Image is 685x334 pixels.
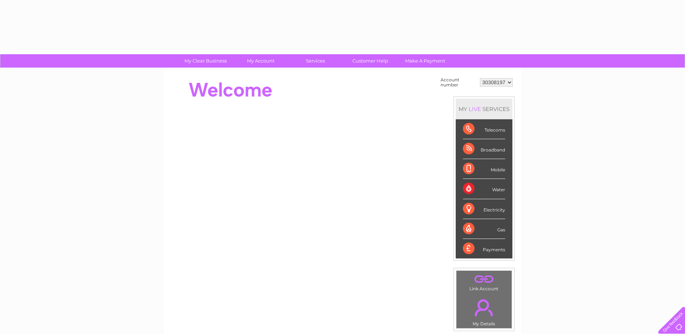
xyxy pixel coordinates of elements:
div: Electricity [463,199,505,219]
td: Account number [439,76,478,89]
a: . [458,273,510,285]
div: Mobile [463,159,505,179]
a: . [458,295,510,320]
div: MY SERVICES [456,99,512,119]
td: My Details [456,293,512,329]
div: Water [463,179,505,199]
a: My Account [231,54,290,68]
div: Telecoms [463,119,505,139]
div: LIVE [467,106,482,112]
a: Services [286,54,345,68]
td: Link Account [456,270,512,293]
div: Payments [463,239,505,258]
a: Make A Payment [395,54,455,68]
a: My Clear Business [176,54,235,68]
div: Broadband [463,139,505,159]
a: Customer Help [341,54,400,68]
div: Gas [463,219,505,239]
